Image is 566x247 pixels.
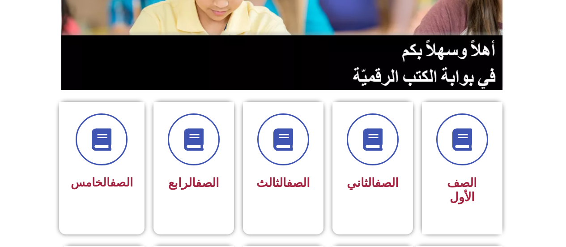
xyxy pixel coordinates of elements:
span: الخامس [71,176,133,189]
a: الصف [375,176,399,190]
a: الصف [110,176,133,189]
span: الثالث [256,176,310,190]
span: الصف الأول [447,176,477,204]
a: الصف [196,176,219,190]
span: الثاني [347,176,399,190]
span: الرابع [168,176,219,190]
a: الصف [286,176,310,190]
